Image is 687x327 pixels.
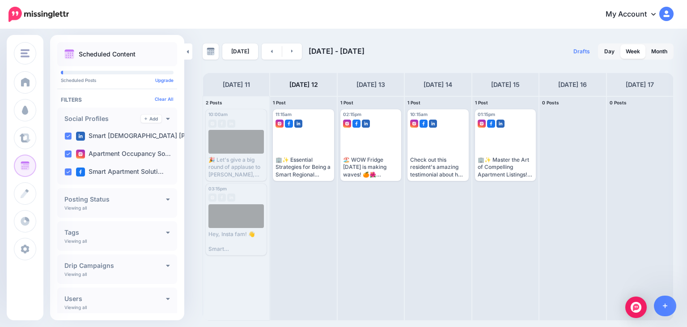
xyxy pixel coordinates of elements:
p: Viewing all [64,238,87,244]
img: linkedin-square.png [76,132,85,141]
h4: Users [64,296,166,302]
span: 1 Post [340,100,353,105]
img: instagram-grey-square.png [208,194,216,202]
div: Open Intercom Messenger [625,297,647,318]
span: 11:15am [276,112,292,117]
img: calendar-grey-darker.png [207,47,215,56]
img: facebook-square.png [487,120,495,128]
img: calendar.png [64,49,74,59]
a: Add [141,115,161,123]
a: Week [620,44,645,59]
h4: Social Profiles [64,116,141,122]
img: linkedin-square.png [429,120,437,128]
div: 🏢✨ Master the Art of Compelling Apartment Listings! 🔑🏠 Our latest guide shows you how to transfor... [478,156,533,178]
img: instagram-grey-square.png [208,120,216,128]
p: Scheduled Posts [61,78,174,82]
h4: [DATE] 15 [491,79,520,90]
h4: [DATE] 14 [424,79,452,90]
label: Smart Apartment Soluti… [76,168,164,176]
span: 03:15pm [208,186,227,191]
a: [DATE] [222,43,258,60]
span: 10:00am [208,112,228,117]
img: instagram-square.png [76,150,85,159]
h4: [DATE] 12 [289,79,318,90]
a: Day [599,44,620,59]
div: Check out this resident's amazing testimonial about how our TikTok content influenced their renta... [410,156,466,178]
img: instagram-square.png [478,120,486,128]
img: linkedin-square.png [362,120,370,128]
img: linkedin-grey-square.png [227,194,235,202]
p: Viewing all [64,305,87,310]
h4: Drip Campaigns [64,262,166,269]
a: Clear All [155,96,174,102]
img: facebook-square.png [285,120,293,128]
img: linkedin-square.png [496,120,505,128]
a: Month [646,44,673,59]
div: Hey, Insta fam! 👋 Smart [DEMOGRAPHIC_DATA] [PERSON_NAME] here, ready to share my essential strate... [208,231,264,253]
h4: [DATE] 13 [356,79,385,90]
span: 01:15pm [478,112,495,117]
h4: Filters [61,96,174,103]
span: [DATE] - [DATE] [309,47,365,56]
h4: [DATE] 16 [558,79,587,90]
span: 1 Post [475,100,488,105]
div: 🎉 Let's give a big round of applause to [PERSON_NAME], this week's winner of the Smart Staffer Aw... [208,156,264,178]
p: Viewing all [64,205,87,211]
a: My Account [597,4,674,26]
span: 0 Posts [542,100,559,105]
p: Scheduled Content [79,51,136,57]
h4: Tags [64,229,166,236]
h4: Posting Status [64,196,166,202]
span: 1 Post [273,100,286,105]
img: instagram-square.png [343,120,351,128]
span: 1 Post [407,100,420,105]
h4: [DATE] 11 [223,79,250,90]
span: 0 Posts [610,100,627,105]
img: linkedin-grey-square.png [227,120,235,128]
img: facebook-square.png [352,120,360,128]
span: Drafts [573,49,590,54]
img: menu.png [21,49,30,57]
span: 2 Posts [206,100,222,105]
div: 🏖️ WOW Fridge [DATE] is making waves! 🍊🌺 We're diving into communities with spectacular stocked f... [343,156,399,178]
img: facebook-square.png [76,168,85,176]
img: Missinglettr [8,7,69,22]
label: Apartment Occupancy So… [76,150,171,159]
a: Upgrade [155,77,174,83]
img: facebook-grey-square.png [218,194,226,202]
label: Smart [DEMOGRAPHIC_DATA] [PERSON_NAME]… [76,132,236,141]
a: Drafts [568,43,595,60]
img: facebook-square.png [420,120,428,128]
div: 🏢✨ Essential Strategies for Being a Smart Regional Manager ✨🏢 🤝 Be supportive: Encourage open com... [276,156,331,178]
img: instagram-square.png [276,120,284,128]
img: instagram-square.png [410,120,418,128]
span: 02:15pm [343,112,361,117]
img: facebook-grey-square.png [218,120,226,128]
h4: [DATE] 17 [626,79,654,90]
img: linkedin-square.png [294,120,302,128]
p: Viewing all [64,271,87,277]
span: 10:15am [410,112,428,117]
